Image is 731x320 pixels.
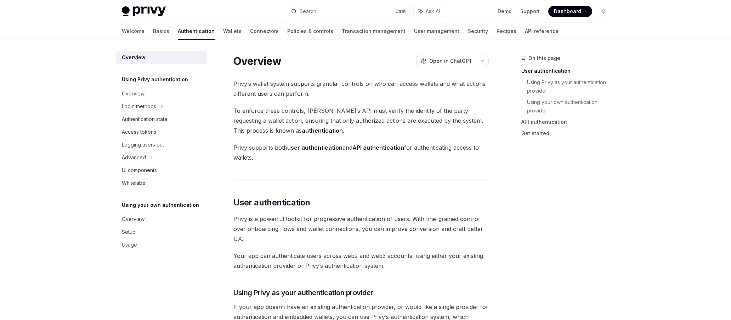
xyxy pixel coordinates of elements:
a: Dashboard [548,6,592,17]
a: Support [520,8,540,15]
a: Security [468,23,488,40]
span: Privy’s wallet system supports granular controls on who can access wallets and what actions diffe... [233,79,489,99]
span: Ask AI [426,8,440,15]
a: Welcome [122,23,144,40]
span: Open in ChatGPT [429,57,472,65]
a: Using Privy as your authentication provider [527,77,615,96]
a: UI components [116,164,207,177]
span: Dashboard [554,8,581,15]
a: Connectors [250,23,279,40]
a: Get started [521,128,615,139]
a: Authentication [178,23,215,40]
a: Overview [116,213,207,226]
div: Login methods [122,102,156,111]
div: UI components [122,166,157,175]
button: Ask AI [414,5,445,18]
a: Policies & controls [287,23,333,40]
div: Search... [300,7,319,16]
a: Usage [116,238,207,251]
a: Access tokens [116,126,207,138]
a: User authentication [521,65,615,77]
div: Overview [122,215,144,224]
a: Whitelabel [116,177,207,189]
a: Setup [116,226,207,238]
strong: user authentication [287,144,342,151]
button: Toggle dark mode [598,6,609,17]
a: Authentication state [116,113,207,126]
a: API authentication [521,116,615,128]
strong: API authentication [352,144,404,151]
a: Recipes [497,23,516,40]
img: light logo [122,6,166,16]
div: Usage [122,241,137,249]
a: Overview [116,51,207,64]
a: API reference [525,23,559,40]
span: Your app can authenticate users across web2 and web3 accounts, using either your existing authent... [233,251,489,271]
a: Logging users out [116,138,207,151]
a: Transaction management [342,23,406,40]
span: Privy supports both and for authenticating access to wallets. [233,143,489,162]
strong: authentication [302,127,343,134]
span: Ctrl K [395,9,406,14]
a: Demo [498,8,512,15]
div: Advanced [122,153,146,162]
span: User authentication [233,197,310,208]
div: Overview [122,89,144,98]
div: Logging users out [122,140,164,149]
a: Using your own authentication provider [527,96,615,116]
span: Privy is a powerful toolkit for progressive authentication of users. With fine-grained control ov... [233,214,489,244]
span: Using Privy as your authentication provider [233,288,373,298]
div: Access tokens [122,128,156,136]
h5: Using your own authentication [122,201,199,209]
a: Basics [153,23,169,40]
a: User management [414,23,459,40]
button: Search...CtrlK [286,5,410,18]
div: Authentication state [122,115,168,123]
a: Wallets [223,23,242,40]
a: Overview [116,87,207,100]
h5: Using Privy authentication [122,75,188,84]
div: Whitelabel [122,179,147,187]
button: Open in ChatGPT [416,55,477,67]
span: To enforce these controls, [PERSON_NAME]’s API must verify the identity of the party requesting a... [233,106,489,136]
div: Overview [122,53,146,62]
div: Setup [122,228,136,236]
h1: Overview [233,55,281,67]
span: On this page [528,54,560,62]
